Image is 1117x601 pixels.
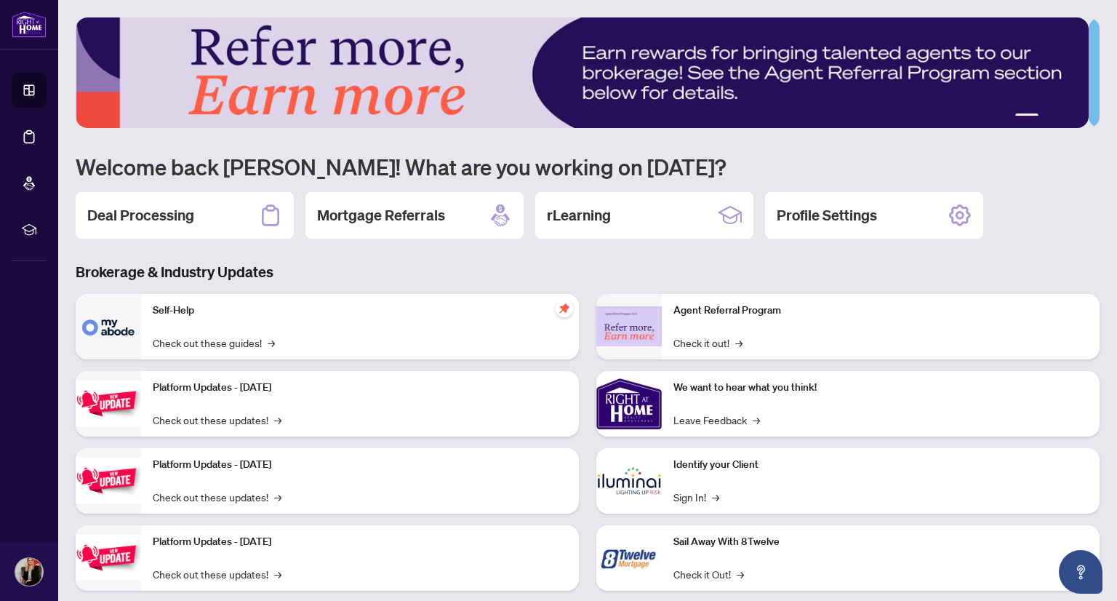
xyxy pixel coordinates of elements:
p: Sail Away With 8Twelve [673,534,1088,550]
img: Identify your Client [596,448,662,514]
h2: rLearning [547,205,611,226]
a: Leave Feedback→ [673,412,760,428]
h2: Mortgage Referrals [317,205,445,226]
button: 4 [1068,114,1073,119]
span: → [274,489,281,505]
h2: Profile Settings [777,205,877,226]
span: → [274,566,281,582]
span: pushpin [556,300,573,317]
p: Platform Updates - [DATE] [153,380,567,396]
img: Slide 0 [76,17,1089,128]
p: Agent Referral Program [673,303,1088,319]
span: → [735,335,742,351]
img: logo [12,11,47,38]
a: Sign In!→ [673,489,719,505]
a: Check it Out!→ [673,566,744,582]
span: → [274,412,281,428]
button: Open asap [1059,550,1102,594]
button: 1 [1015,114,1038,119]
p: Self-Help [153,303,567,319]
p: We want to hear what you think! [673,380,1088,396]
a: Check out these updates!→ [153,566,281,582]
img: Agent Referral Program [596,306,662,346]
img: Platform Updates - June 23, 2025 [76,535,141,581]
a: Check it out!→ [673,335,742,351]
h3: Brokerage & Industry Updates [76,262,1100,282]
button: 2 [1044,114,1050,119]
span: → [753,412,760,428]
a: Check out these updates!→ [153,489,281,505]
a: Check out these guides!→ [153,335,275,351]
h1: Welcome back [PERSON_NAME]! What are you working on [DATE]? [76,153,1100,180]
span: → [268,335,275,351]
p: Platform Updates - [DATE] [153,534,567,550]
img: Platform Updates - July 21, 2025 [76,381,141,426]
img: Sail Away With 8Twelve [596,525,662,591]
img: We want to hear what you think! [596,371,662,437]
img: Self-Help [76,294,141,359]
span: → [712,489,719,505]
p: Identify your Client [673,457,1088,473]
img: Profile Icon [15,558,43,586]
button: 3 [1056,114,1062,119]
img: Platform Updates - July 8, 2025 [76,458,141,504]
h2: Deal Processing [87,205,194,226]
button: 5 [1079,114,1085,119]
p: Platform Updates - [DATE] [153,457,567,473]
a: Check out these updates!→ [153,412,281,428]
span: → [737,566,744,582]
